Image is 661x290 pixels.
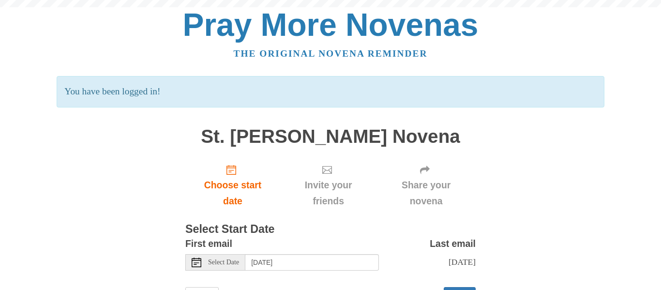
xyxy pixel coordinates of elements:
div: Click "Next" to confirm your start date first. [280,156,376,214]
div: Click "Next" to confirm your start date first. [376,156,476,214]
a: The original novena reminder [234,48,428,59]
span: [DATE] [449,257,476,267]
label: First email [185,236,232,252]
a: Choose start date [185,156,280,214]
span: Select Date [208,259,239,266]
label: Last email [430,236,476,252]
h3: Select Start Date [185,223,476,236]
h1: St. [PERSON_NAME] Novena [185,126,476,147]
span: Share your novena [386,177,466,209]
p: You have been logged in! [57,76,604,107]
a: Pray More Novenas [183,7,479,43]
span: Invite your friends [290,177,367,209]
span: Choose start date [195,177,270,209]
